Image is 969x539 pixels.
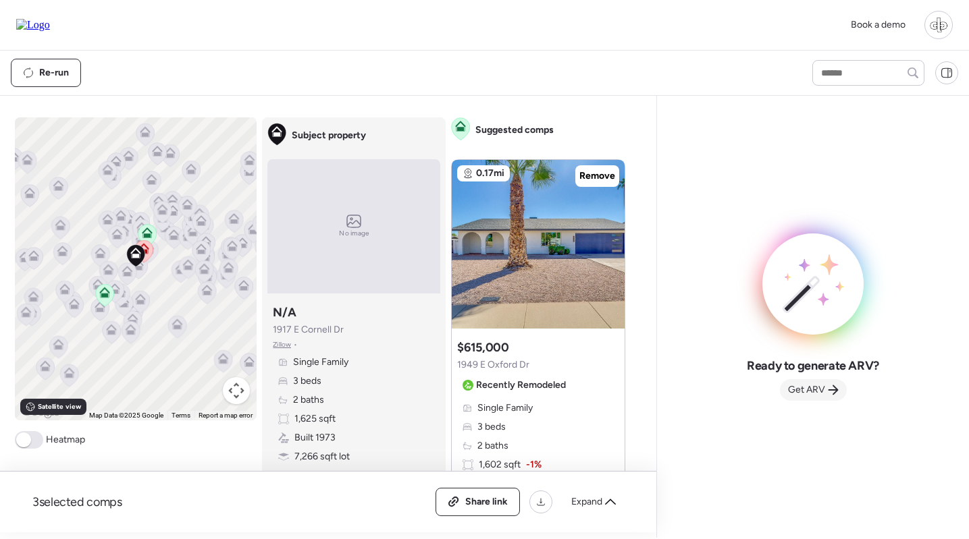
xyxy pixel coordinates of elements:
span: 0.17mi [476,167,504,180]
button: Map camera controls [223,377,250,404]
span: 1,625 sqft [294,412,336,426]
span: Expand [571,495,602,509]
span: -1% [526,458,542,472]
span: 1949 E Oxford Dr [457,358,529,372]
span: Heatmap [46,433,85,447]
img: Logo [16,19,50,31]
a: Open this area in Google Maps (opens a new window) [18,403,63,420]
span: Subject property [292,129,366,142]
span: 2 baths [477,439,508,453]
span: 3 beds [293,374,321,388]
span: 1917 E Cornell Dr [273,323,344,337]
span: 2 baths [293,393,324,407]
span: No image [339,228,369,239]
span: 3 selected comps [32,494,122,510]
span: Zillow [273,339,291,350]
span: Remove [579,169,615,183]
span: Suggested comps [475,123,554,137]
span: Recently Remodeled [476,378,566,392]
a: Terms [172,412,190,419]
img: Google [18,403,63,420]
span: 3 beds [477,420,506,434]
span: Share link [465,495,508,509]
span: Garage [294,469,325,482]
span: Ready to generate ARV? [747,358,879,374]
span: Built 1973 [294,431,336,445]
span: 1,602 sqft [479,458,521,472]
span: Map Data ©2025 Google [89,412,163,419]
a: Report a map error [199,412,253,419]
span: Get ARV [788,383,825,397]
span: Book a demo [851,19,906,30]
h3: N/A [273,304,296,320]
span: Single Family [293,356,348,369]
span: Satellite view [38,401,81,412]
span: Re-run [39,66,69,80]
span: • [294,339,297,350]
span: Single Family [477,401,533,415]
h3: $615,000 [457,339,508,356]
span: 7,266 sqft lot [294,450,350,463]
